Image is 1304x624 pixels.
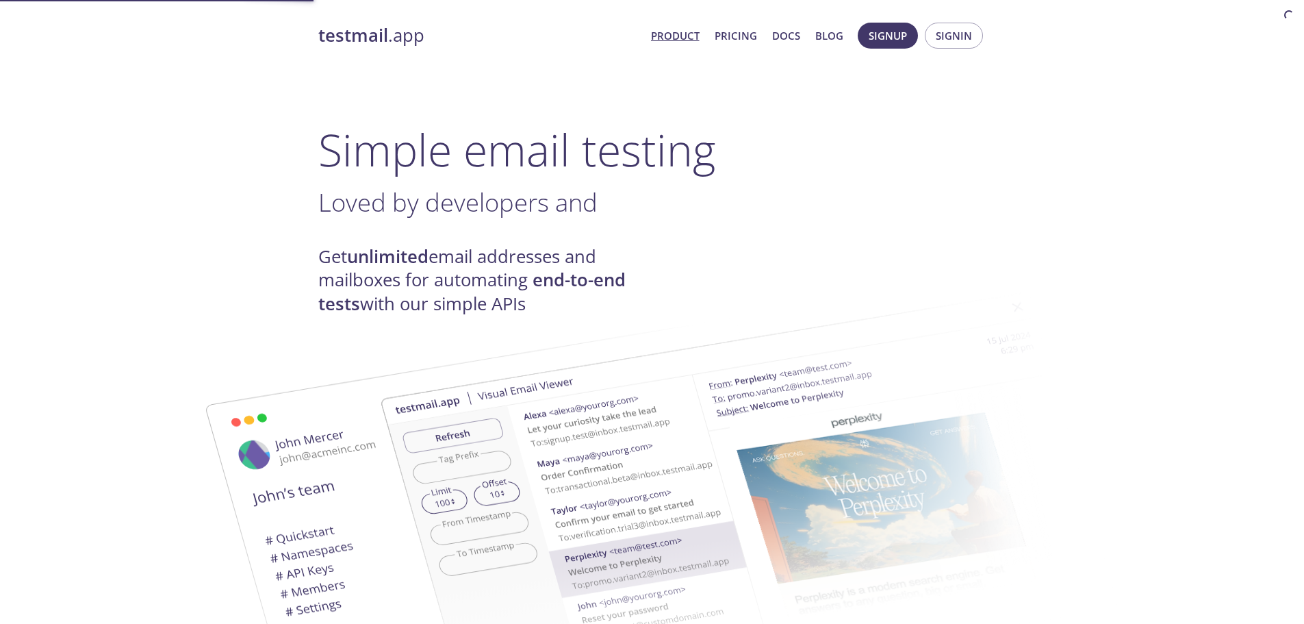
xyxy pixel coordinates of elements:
[936,27,972,45] span: Signin
[318,268,626,315] strong: end-to-end tests
[651,27,700,45] a: Product
[858,23,918,49] button: Signup
[318,185,598,219] span: Loved by developers and
[869,27,907,45] span: Signup
[815,27,843,45] a: Blog
[347,245,429,269] strong: unlimited
[318,24,640,47] a: testmail.app
[318,23,388,47] strong: testmail
[925,23,983,49] button: Signin
[772,27,800,45] a: Docs
[318,123,986,176] h1: Simple email testing
[318,245,652,316] h4: Get email addresses and mailboxes for automating with our simple APIs
[715,27,757,45] a: Pricing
